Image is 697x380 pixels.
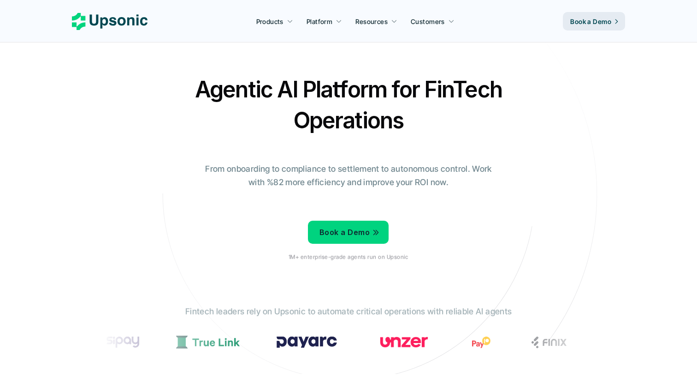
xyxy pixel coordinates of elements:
p: Customers [411,17,445,26]
a: Book a Demo [308,221,389,244]
p: 1M+ enterprise-grade agents run on Upsonic [289,254,408,260]
p: Fintech leaders rely on Upsonic to automate critical operations with reliable AI agents [185,305,512,319]
p: From onboarding to compliance to settlement to autonomous control. Work with %82 more efficiency ... [199,163,498,189]
a: Book a Demo [563,12,625,30]
p: Platform [307,17,332,26]
p: Book a Demo [319,226,370,239]
h2: Agentic AI Platform for FinTech Operations [187,74,510,136]
p: Resources [355,17,388,26]
a: Products [251,13,299,30]
p: Products [256,17,284,26]
p: Book a Demo [570,17,611,26]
